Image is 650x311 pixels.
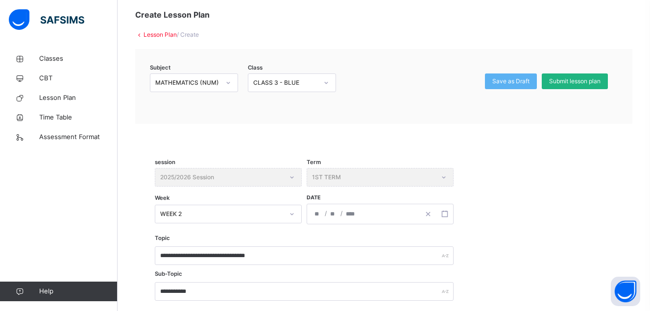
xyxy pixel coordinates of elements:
div: CLASS 3 - BLUE [253,78,318,87]
span: session [155,158,175,167]
span: Create Lesson Plan [135,10,210,20]
span: / Create [177,31,199,38]
div: WEEK 2 [160,210,284,218]
div: MATHEMATICS (NUM) [155,78,220,87]
span: Lesson Plan [39,93,118,103]
span: Submit lesson plan [549,77,601,86]
label: Topic [155,234,170,242]
span: Help [39,287,117,296]
span: Class [248,64,263,72]
span: Classes [39,54,118,64]
button: Open asap [611,277,640,306]
span: Week [155,194,169,202]
span: Subject [150,64,170,72]
span: / [324,209,328,217]
span: Date [307,194,321,202]
span: Save as Draft [492,77,530,86]
label: Sub-Topic [155,270,182,278]
span: Assessment Format [39,132,118,142]
span: CBT [39,73,118,83]
a: Lesson Plan [144,31,177,38]
span: Time Table [39,113,118,122]
span: / [339,209,343,217]
img: safsims [9,9,84,30]
span: Term [307,158,321,167]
